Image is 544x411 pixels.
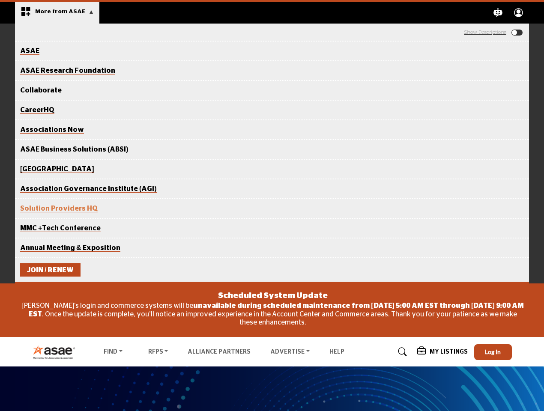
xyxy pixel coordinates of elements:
[20,48,39,55] a: ASAE - opens in new tab
[485,348,501,355] span: Log In
[35,9,94,15] span: More from ASAE
[474,344,512,360] button: Log In
[20,126,84,134] a: Associations Now - opens in new tab
[20,146,129,153] a: ASAE Business Solutions (ABSI) - opens in new tab
[98,346,129,358] a: Find
[20,205,98,212] a: Solution Providers HQ - opens in new tab
[329,349,344,355] a: Help
[20,225,101,232] a: MMC +Tech Conference - opens in new tab
[33,345,80,359] img: Site Logo
[29,302,523,317] strong: unavailable during scheduled maintenance from [DATE] 5:00 AM EST through [DATE] 9:00 AM EST
[390,345,412,359] a: Search
[20,67,115,74] a: ASAE Research Foundation - opens in new tab
[20,263,81,276] a: Join / Renew - opens in new tab
[430,348,468,356] h5: My Listings
[20,244,120,252] a: Annual Meeting & Exposition - opens in new tab
[20,107,54,114] a: CareerHQ - opens in new tab
[22,302,524,327] p: [PERSON_NAME]'s login and commerce systems will be . Once the update is complete, you'll notice a...
[20,185,157,193] a: Associations Governance Institute (AGI) - opens in new tab
[264,346,316,358] a: Advertise
[417,347,468,357] div: My Listings
[464,30,506,35] a: Show or Hide Link Descriptions
[20,166,94,173] a: ASAE Academy - opens in new tab
[142,346,174,358] a: RFPs
[20,87,62,94] a: Collaborate - opens in new tab
[188,349,251,355] a: Alliance Partners
[22,288,524,302] div: Scheduled System Update
[15,2,99,24] div: More from ASAE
